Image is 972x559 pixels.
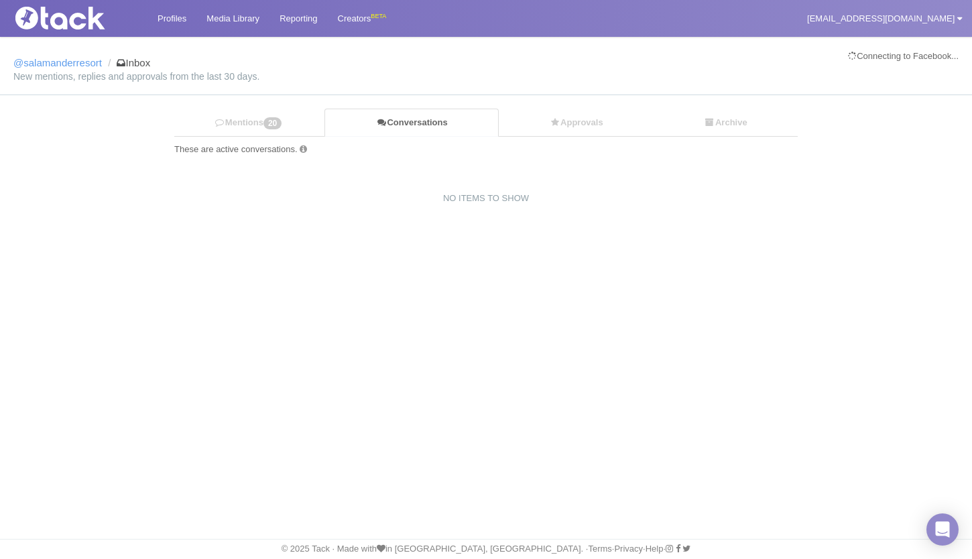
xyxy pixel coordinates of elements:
[588,544,611,554] a: Terms
[926,513,959,546] div: Open Intercom Messenger
[646,544,664,554] a: Help
[174,192,798,204] div: NO ITEMS TO SHOW
[10,7,144,29] img: Tack
[848,50,959,62] div: Connecting to Facebook...
[263,117,282,129] span: 20
[174,143,798,156] div: These are active conversations.
[3,543,969,555] div: © 2025 Tack · Made with in [GEOGRAPHIC_DATA], [GEOGRAPHIC_DATA]. · · · ·
[324,109,499,137] a: Conversations
[174,109,324,137] a: Mentions20
[654,109,798,137] a: Archive
[13,57,102,68] a: @salamanderresort
[499,109,654,137] a: Approvals
[13,72,959,81] small: New mentions, replies and approvals from the last 30 days.
[614,544,643,554] a: Privacy
[371,9,386,23] div: BETA
[105,57,150,69] li: Inbox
